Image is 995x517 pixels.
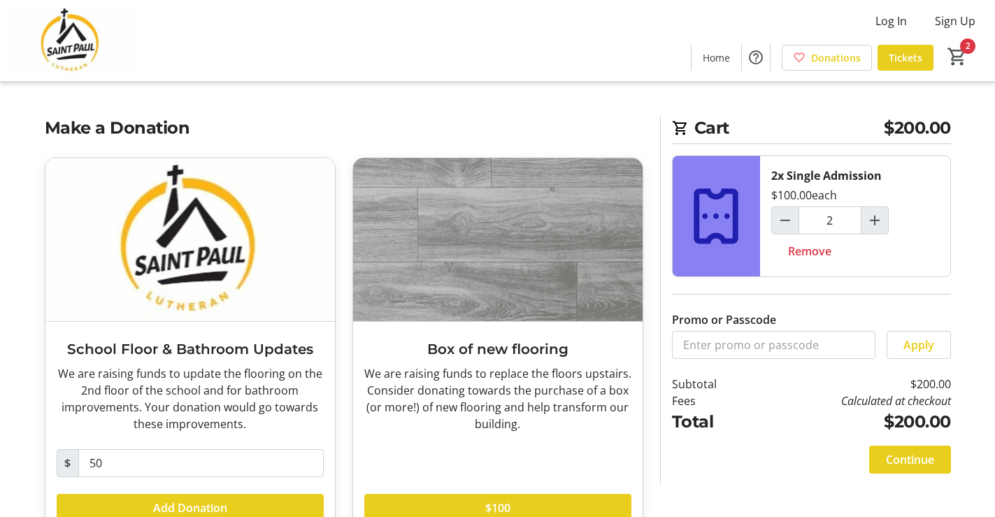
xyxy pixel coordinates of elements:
[811,50,861,65] span: Donations
[935,13,975,29] span: Sign Up
[57,449,79,477] span: $
[672,311,776,328] label: Promo or Passcode
[869,446,951,474] button: Continue
[57,365,324,432] div: We are raising funds to update the flooring on the 2nd floor of the school and for bathroom impro...
[924,10,987,32] button: Sign Up
[771,237,848,265] button: Remove
[153,500,227,516] span: Add Donation
[672,376,753,392] td: Subtotal
[752,409,950,434] td: $200.00
[752,392,950,409] td: Calculated at checkout
[57,339,324,360] h3: School Floor & Bathroom Updates
[884,115,951,141] span: $200.00
[672,115,951,144] h2: Cart
[353,158,643,321] img: Box of new flooring
[672,331,875,359] input: Enter promo or passcode
[864,10,918,32] button: Log In
[692,45,741,71] a: Home
[889,50,922,65] span: Tickets
[672,392,753,409] td: Fees
[8,6,133,76] img: Saint Paul Lutheran School's Logo
[799,206,861,234] input: Single Admission Quantity
[878,45,933,71] a: Tickets
[788,243,831,260] span: Remove
[887,331,951,359] button: Apply
[45,115,643,141] h2: Make a Donation
[742,43,770,71] button: Help
[752,376,950,392] td: $200.00
[485,500,510,516] span: $100
[861,207,888,234] button: Increment by one
[945,44,970,69] button: Cart
[364,365,631,432] div: We are raising funds to replace the floors upstairs. Consider donating towards the purchase of a ...
[78,449,324,477] input: Donation Amount
[672,409,753,434] td: Total
[875,13,907,29] span: Log In
[903,337,934,353] span: Apply
[771,187,837,204] div: $100.00 each
[771,167,882,184] div: 2x Single Admission
[364,339,631,360] h3: Box of new flooring
[703,50,730,65] span: Home
[886,451,934,468] span: Continue
[772,207,799,234] button: Decrement by one
[45,158,335,321] img: School Floor & Bathroom Updates
[782,45,872,71] a: Donations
